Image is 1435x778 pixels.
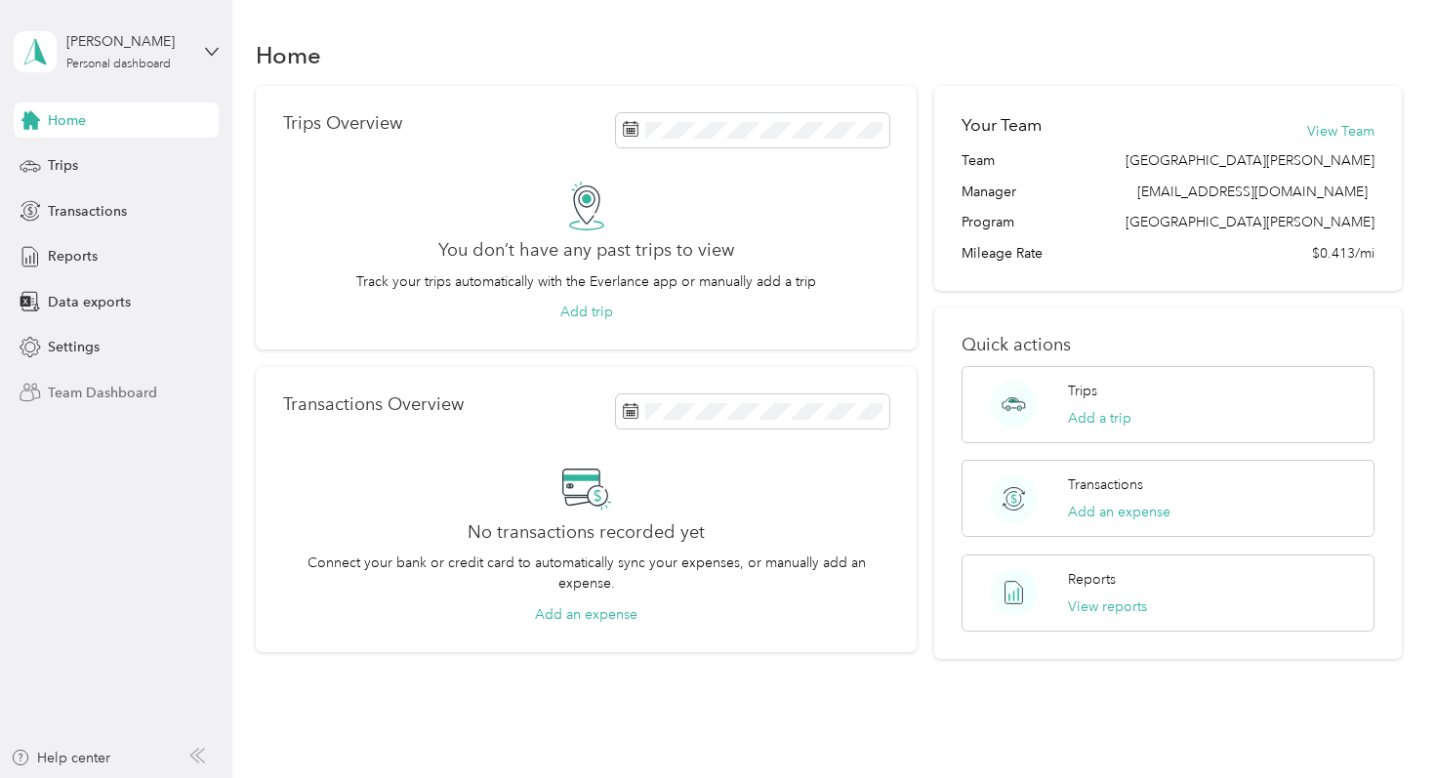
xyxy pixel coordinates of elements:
[1326,669,1435,778] iframe: Everlance-gr Chat Button Frame
[1068,474,1143,495] p: Transactions
[1312,243,1374,264] span: $0.413/mi
[256,45,321,65] h1: Home
[48,383,157,403] span: Team Dashboard
[48,337,100,357] span: Settings
[283,394,464,415] p: Transactions Overview
[1068,569,1116,590] p: Reports
[283,553,889,594] p: Connect your bank or credit card to automatically sync your expenses, or manually add an expense.
[66,59,171,70] div: Personal dashboard
[962,335,1374,355] p: Quick actions
[48,110,86,131] span: Home
[468,522,705,543] h2: No transactions recorded yet
[962,212,1014,232] span: Program
[962,150,995,171] span: Team
[48,155,78,176] span: Trips
[1068,502,1170,522] button: Add an expense
[1126,212,1374,232] span: [GEOGRAPHIC_DATA][PERSON_NAME]
[1307,121,1374,142] button: View Team
[48,246,98,266] span: Reports
[535,604,637,625] button: Add an expense
[66,31,188,52] div: [PERSON_NAME]
[1126,150,1374,171] span: [GEOGRAPHIC_DATA][PERSON_NAME]
[438,240,734,261] h2: You don’t have any past trips to view
[48,201,127,222] span: Transactions
[1068,381,1097,401] p: Trips
[356,271,816,292] p: Track your trips automatically with the Everlance app or manually add a trip
[48,292,131,312] span: Data exports
[1137,184,1368,200] span: [EMAIL_ADDRESS][DOMAIN_NAME]
[962,182,1016,202] span: Manager
[283,113,402,134] p: Trips Overview
[1068,408,1131,429] button: Add a trip
[560,302,613,322] button: Add trip
[1068,596,1147,617] button: View reports
[11,748,110,768] button: Help center
[962,243,1043,264] span: Mileage Rate
[962,113,1042,138] h2: Your Team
